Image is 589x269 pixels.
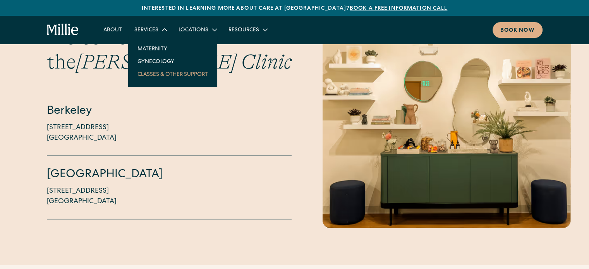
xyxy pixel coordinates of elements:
[493,22,543,38] a: Book now
[323,17,570,228] div: 1 / 6
[222,23,273,36] div: Resources
[131,42,214,55] a: Maternity
[172,23,222,36] div: Locations
[47,103,292,120] h4: Berkeley
[323,17,570,236] img: Warm and welcoming maternity clinic waiting area with modern decor, books about motherhood, and c...
[76,50,292,74] span: [PERSON_NAME] Clinic
[97,23,128,36] a: About
[47,24,79,36] a: home
[128,23,172,36] div: Services
[500,27,535,35] div: Book now
[47,186,117,207] a: [STREET_ADDRESS][GEOGRAPHIC_DATA]
[128,36,217,87] nav: Services
[47,26,292,74] h3: Welcome to the
[131,68,214,81] a: Classes & Other Support
[47,167,292,183] h4: [GEOGRAPHIC_DATA]
[47,186,117,207] p: [STREET_ADDRESS] [GEOGRAPHIC_DATA]
[228,26,259,34] div: Resources
[350,6,447,11] a: Book a free information call
[47,123,117,144] a: [STREET_ADDRESS][GEOGRAPHIC_DATA]
[47,123,117,144] p: [STREET_ADDRESS] [GEOGRAPHIC_DATA]
[134,26,158,34] div: Services
[131,55,214,68] a: Gynecology
[179,26,208,34] div: Locations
